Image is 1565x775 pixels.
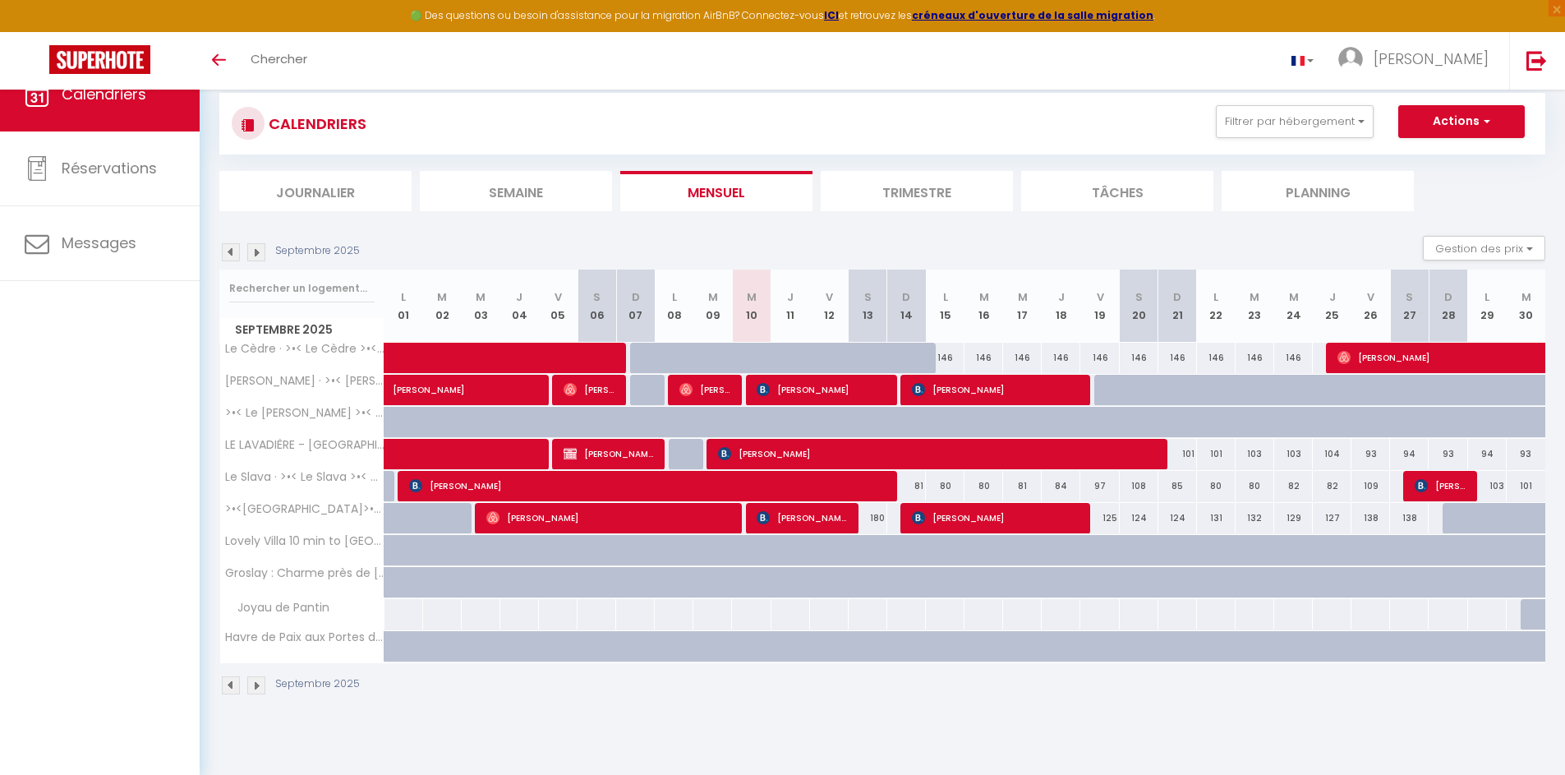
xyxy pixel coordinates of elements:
div: 146 [1158,343,1197,373]
div: 81 [887,471,926,501]
span: [PERSON_NAME] [757,502,847,533]
abbr: J [1058,289,1065,305]
li: Mensuel [620,171,812,211]
div: 146 [1197,343,1236,373]
span: [PERSON_NAME] [486,502,731,533]
div: 127 [1313,503,1351,533]
th: 30 [1507,270,1545,343]
th: 05 [539,270,578,343]
abbr: D [1173,289,1181,305]
th: 10 [732,270,771,343]
th: 23 [1236,270,1274,343]
abbr: D [632,289,640,305]
div: 103 [1236,439,1274,469]
div: 103 [1468,471,1507,501]
div: 93 [1351,439,1390,469]
th: 02 [423,270,462,343]
img: ... [1338,47,1363,72]
p: Septembre 2025 [275,676,360,692]
abbr: M [437,289,447,305]
span: LE LAVADIÈRE - [GEOGRAPHIC_DATA] · >•< Le Lavadière >•< joli duplex avec terrasse [223,439,387,451]
th: 03 [462,270,500,343]
abbr: M [476,289,486,305]
th: 11 [771,270,810,343]
span: Joyau de Pantin [223,599,334,617]
div: 104 [1313,439,1351,469]
abbr: J [516,289,522,305]
abbr: M [1250,289,1259,305]
div: 146 [1003,343,1042,373]
abbr: D [902,289,910,305]
div: 146 [1236,343,1274,373]
span: [PERSON_NAME] [564,438,654,469]
div: 80 [926,471,964,501]
th: 27 [1390,270,1429,343]
a: [PERSON_NAME] [384,375,423,406]
span: [PERSON_NAME] [757,374,886,405]
span: >•<[GEOGRAPHIC_DATA]>•< appartement raffiné proche [GEOGRAPHIC_DATA] [223,503,387,515]
div: 97 [1080,471,1119,501]
abbr: D [1444,289,1452,305]
span: [PERSON_NAME] [912,502,1079,533]
th: 22 [1197,270,1236,343]
div: 146 [964,343,1003,373]
div: 138 [1351,503,1390,533]
img: logout [1526,50,1547,71]
div: 81 [1003,471,1042,501]
div: 180 [849,503,887,533]
div: 82 [1274,471,1313,501]
button: Actions [1398,105,1525,138]
div: 103 [1274,439,1313,469]
span: [PERSON_NAME] [679,374,731,405]
div: 131 [1197,503,1236,533]
h3: CALENDRIERS [265,105,366,142]
th: 18 [1042,270,1080,343]
span: [PERSON_NAME] [718,438,1156,469]
abbr: V [826,289,833,305]
span: [PERSON_NAME] [564,374,615,405]
a: ICI [824,8,839,22]
span: Messages [62,233,136,253]
span: Septembre 2025 [220,318,384,342]
th: 21 [1158,270,1197,343]
span: Calendriers [62,84,146,104]
span: Havre de Paix aux Portes de [GEOGRAPHIC_DATA] [223,631,387,644]
span: Le Slava · >•< Le Slava >•< Maison de charme près de [GEOGRAPHIC_DATA] [223,471,387,483]
div: 101 [1197,439,1236,469]
abbr: L [1213,289,1218,305]
abbr: M [747,289,757,305]
span: [PERSON_NAME] [1374,48,1489,69]
div: 101 [1507,471,1545,501]
div: 94 [1390,439,1429,469]
abbr: M [979,289,989,305]
abbr: S [593,289,601,305]
div: 80 [1197,471,1236,501]
div: 146 [926,343,964,373]
a: Chercher [238,32,320,90]
th: 19 [1080,270,1119,343]
div: 94 [1468,439,1507,469]
span: [PERSON_NAME] [393,366,544,397]
th: 26 [1351,270,1390,343]
span: [PERSON_NAME] [1415,470,1466,501]
span: Réservations [62,158,157,178]
a: créneaux d'ouverture de la salle migration [912,8,1153,22]
th: 06 [578,270,616,343]
div: 84 [1042,471,1080,501]
abbr: M [1289,289,1299,305]
div: 132 [1236,503,1274,533]
abbr: S [1406,289,1413,305]
div: 124 [1158,503,1197,533]
th: 07 [616,270,655,343]
th: 25 [1313,270,1351,343]
abbr: M [1018,289,1028,305]
th: 20 [1120,270,1158,343]
abbr: S [864,289,872,305]
th: 13 [849,270,887,343]
div: 93 [1429,439,1467,469]
li: Journalier [219,171,412,211]
abbr: L [943,289,948,305]
abbr: V [1097,289,1104,305]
